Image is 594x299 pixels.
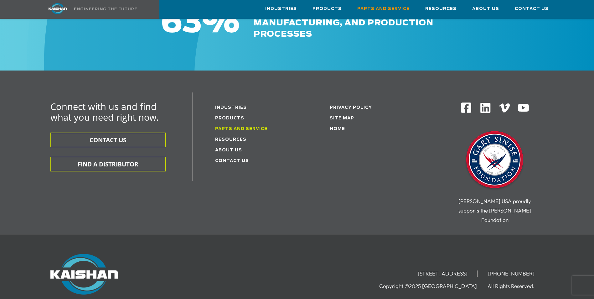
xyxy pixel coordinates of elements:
a: Products [312,0,342,17]
li: [STREET_ADDRESS] [408,270,478,277]
a: Products [215,116,244,120]
a: Industries [265,0,297,17]
img: Kaishan [50,254,118,295]
span: 63 [161,9,202,38]
li: All Rights Reserved. [488,283,544,289]
a: Contact Us [215,159,249,163]
a: Parts and Service [357,0,410,17]
button: FIND A DISTRIBUTOR [50,157,166,171]
a: Site Map [330,116,354,120]
a: Privacy Policy [330,106,372,110]
a: Resources [215,138,246,142]
span: Contact Us [515,5,549,13]
a: Parts and service [215,127,267,131]
span: Resources [425,5,457,13]
span: Parts and Service [357,5,410,13]
a: Resources [425,0,457,17]
img: Facebook [460,102,472,113]
img: Gary Sinise Foundation [463,129,526,192]
a: About Us [215,148,242,152]
li: [PHONE_NUMBER] [479,270,544,277]
span: [PERSON_NAME] USA proudly supports the [PERSON_NAME] Foundation [458,198,531,223]
li: Copyright ©2025 [GEOGRAPHIC_DATA] [379,283,486,289]
span: % [202,9,240,38]
a: Contact Us [515,0,549,17]
img: Engineering the future [74,8,137,10]
img: kaishan logo [34,3,81,14]
img: Youtube [517,102,529,114]
span: Connect with us and find what you need right now. [50,100,159,123]
a: About Us [472,0,499,17]
a: Industries [215,106,247,110]
span: Products [312,5,342,13]
a: Home [330,127,345,131]
span: vertically integrated design, manufacturing, and production processes [253,8,433,38]
img: Linkedin [479,102,492,114]
span: About Us [472,5,499,13]
button: CONTACT US [50,133,166,147]
img: Vimeo [499,103,510,113]
span: Industries [265,5,297,13]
